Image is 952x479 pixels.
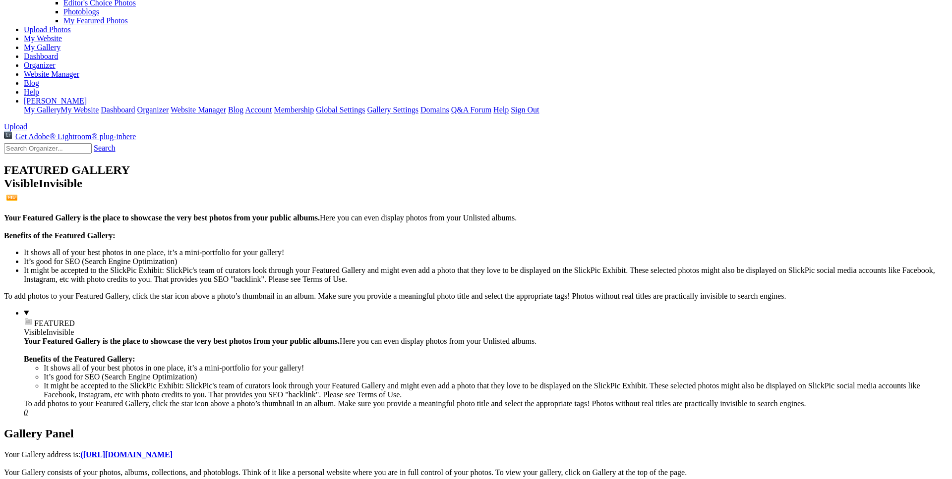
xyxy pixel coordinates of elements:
a: Blog [24,79,39,87]
a: Help [24,88,39,96]
a: My Gallery [24,106,60,114]
a: Gallery Settings [367,106,418,114]
li: It might be accepted to the SlickPic Exhibit: SlickPic's team of curators look through your Featu... [44,381,948,399]
a: Help [493,106,509,114]
a: Sign Out [511,106,539,114]
b: Your Featured Gallery is the place to showcase the very best photos from your public albums. [4,213,320,222]
img: Get Lightroom® plug-in here [4,131,15,143]
li: It shows all of your best photos in one place, it’s a mini-portfolio for your gallery! [24,248,948,257]
a: Upload [4,122,27,131]
a: Get Adobe® Lightroom® plug-inhere [4,132,136,141]
span: Visible [24,328,46,336]
b: Benefits of the Featured Gallery: [4,231,116,240]
u: 0 [24,408,28,417]
h2: FEATURED GALLERY [4,163,948,204]
a: Global Settings [316,106,365,114]
a: Website Manager [171,106,226,114]
a: Organizer [137,106,169,114]
div: Here you can even display photos from your Unlisted albums. To add photos to your Featured Galler... [24,337,948,408]
a: Membership [274,106,314,114]
a: Search [94,144,116,152]
a: Blog [228,106,243,114]
a: My Gallery [24,43,60,52]
b: Benefits of the Featured Gallery: [24,355,135,363]
a: My Website [24,34,62,43]
a: My Featured Photos [63,16,128,25]
li: It shows all of your best photos in one place, it’s a mini-portfolio for your gallery! [44,364,948,373]
input: Search Organizer... [4,143,92,154]
a: [PERSON_NAME] [24,97,87,105]
li: It’s good for SEO (Search Engine Optimization) [44,373,948,381]
img: NEW [6,195,17,201]
u: here [122,132,136,141]
span: Invisible [39,177,82,190]
a: Dashboard [101,106,135,114]
div: Here you can even display photos from your Unlisted albums. To add photos to your Featured Galler... [4,213,948,301]
li: It might be accepted to the SlickPic Exhibit: SlickPic's team of curators look through your Featu... [24,266,948,284]
a: Domains [420,106,449,114]
a: Account [245,106,272,114]
span: FEATURED [34,319,75,327]
a: Upload Photos [24,25,71,34]
img: ico_album_coll.png [24,318,32,326]
span: Get Adobe® Lightroom® plug-in [15,132,136,141]
span: Invisible [46,328,74,336]
a: Website Manager [24,70,79,78]
li: It’s good for SEO (Search Engine Optimization) [24,257,948,266]
a: Dashboard [24,52,58,60]
h2: Gallery Panel [4,427,948,440]
a: My Website [60,106,99,114]
b: Your Featured Gallery is the place to showcase the very best photos from your public albums. [24,337,340,345]
a: Organizer [24,61,56,69]
a: Q&A Forum [451,106,491,114]
span: Visible [4,177,39,190]
a: ([URL][DOMAIN_NAME] [80,450,173,459]
a: Photoblogs [63,7,99,16]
